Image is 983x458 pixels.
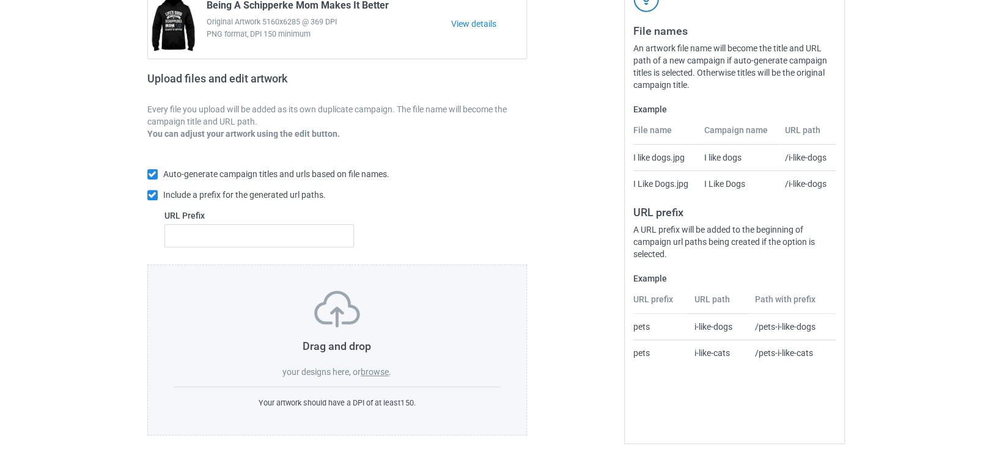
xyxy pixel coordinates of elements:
[633,24,836,38] h3: File names
[633,124,698,145] th: File name
[748,340,836,366] td: /pets-i-like-cats
[688,340,748,366] td: i-like-cats
[207,28,452,40] span: PNG format, DPI 150 minimum
[259,398,415,407] span: Your artwork should have a DPI of at least 150 .
[748,314,836,340] td: /pets-i-like-dogs
[451,18,526,30] a: View details
[633,170,698,197] td: I Like Dogs.jpg
[633,42,836,91] div: An artwork file name will become the title and URL path of a new campaign if auto-generate campai...
[163,169,389,179] span: Auto-generate campaign titles and urls based on file names.
[207,16,452,28] span: Original Artwork 5160x6285 @ 369 DPI
[147,129,340,139] b: You can adjust your artwork using the edit button.
[778,124,836,145] th: URL path
[748,293,836,314] th: Path with prefix
[147,72,375,95] h2: Upload files and edit artwork
[314,291,360,327] img: svg+xml;base64,PD94bWwgdmVyc2lvbj0iMS4wIiBlbmNvZGluZz0iVVRGLTgiPz4KPHN2ZyB3aWR0aD0iNzVweCIgaGVpZ2...
[633,314,688,340] td: pets
[633,224,836,260] div: A URL prefix will be added to the beginning of campaign url paths being created if the option is ...
[147,103,528,128] p: Every file you upload will be added as its own duplicate campaign. The file name will become the ...
[698,124,778,145] th: Campaign name
[698,170,778,197] td: I Like Dogs
[633,103,836,115] label: Example
[778,145,836,170] td: /i-like-dogs
[164,209,355,222] label: URL Prefix
[633,205,836,219] h3: URL prefix
[698,145,778,170] td: I like dogs
[633,340,688,366] td: pets
[633,145,698,170] td: I like dogs.jpg
[633,293,688,314] th: URL prefix
[688,314,748,340] td: i-like-dogs
[361,367,389,377] label: browse
[778,170,836,197] td: /i-like-dogs
[389,367,391,377] span: .
[282,367,361,377] span: your designs here, or
[633,272,836,285] label: Example
[174,339,501,353] h3: Drag and drop
[688,293,748,314] th: URL path
[163,190,325,200] span: Include a prefix for the generated url paths.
